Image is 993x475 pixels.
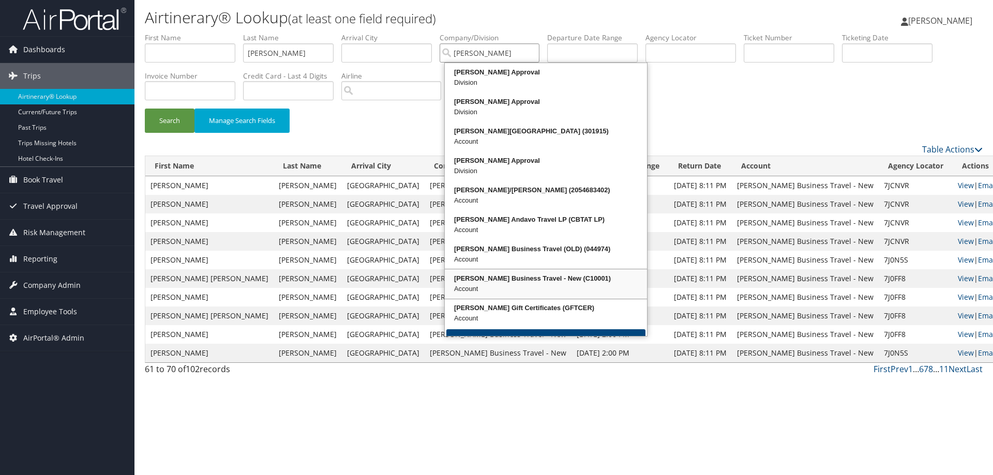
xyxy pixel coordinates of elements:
div: Division [446,107,645,117]
td: [PERSON_NAME] [274,344,342,362]
a: Table Actions [922,144,983,155]
a: View [958,199,974,209]
div: [PERSON_NAME] Business Travel - New (C10001) [446,273,645,284]
div: 61 to 70 of records [145,363,343,380]
div: Account [446,313,645,324]
td: [PERSON_NAME] Business Travel - New [425,213,571,232]
td: [PERSON_NAME] Business Travel - New [732,325,879,344]
td: [GEOGRAPHIC_DATA] [342,288,425,307]
td: 7J0FF8 [879,269,953,288]
div: Division [446,78,645,88]
span: Book Travel [23,167,63,193]
a: View [958,348,974,358]
a: View [958,255,974,265]
a: First [874,363,891,375]
th: First Name: activate to sort column ascending [145,156,274,176]
span: … [913,363,919,375]
td: [DATE] 8:11 PM [669,344,732,362]
td: [PERSON_NAME] Business Travel - New [732,269,879,288]
span: Reporting [23,246,57,272]
td: [PERSON_NAME] [274,307,342,325]
td: [PERSON_NAME] Business Travel - New [732,251,879,269]
td: [GEOGRAPHIC_DATA] [342,325,425,344]
button: Search [145,109,194,133]
td: 7JCNVR [879,232,953,251]
span: AirPortal® Admin [23,325,84,351]
td: [PERSON_NAME] Business Travel - New [425,269,571,288]
td: [PERSON_NAME] [PERSON_NAME] [145,269,274,288]
span: 102 [186,363,200,375]
td: [PERSON_NAME] Business Travel - New [425,251,571,269]
td: 7J0N5S [879,344,953,362]
div: Account [446,195,645,206]
td: [GEOGRAPHIC_DATA] [342,251,425,269]
th: Company/Division [425,156,571,176]
td: [PERSON_NAME] [145,325,274,344]
span: Dashboards [23,37,65,63]
a: View [958,180,974,190]
a: View [958,329,974,339]
div: Account [446,254,645,265]
label: First Name [145,33,243,43]
a: Last [967,363,983,375]
td: [PERSON_NAME] [274,232,342,251]
a: 6 [919,363,924,375]
div: [PERSON_NAME] Approval [446,67,645,78]
span: … [933,363,939,375]
td: [PERSON_NAME] [PERSON_NAME] [145,307,274,325]
td: [PERSON_NAME] [274,288,342,307]
span: [PERSON_NAME] [908,15,972,26]
a: View [958,236,974,246]
span: Risk Management [23,220,85,246]
label: Airline [341,71,449,81]
td: [PERSON_NAME] [145,195,274,213]
td: [PERSON_NAME] Business Travel - New [732,176,879,195]
td: [PERSON_NAME] Business Travel - New [425,176,571,195]
a: 1 [908,363,913,375]
div: [PERSON_NAME] Andavo Travel LP (CBTAT LP) [446,214,645,225]
div: Account [446,225,645,235]
a: 7 [924,363,928,375]
td: [PERSON_NAME] Business Travel - New [732,307,879,325]
td: [PERSON_NAME] [274,195,342,213]
label: Departure Date Range [547,33,645,43]
td: [GEOGRAPHIC_DATA] [342,344,425,362]
label: Last Name [243,33,341,43]
label: Arrival City [341,33,440,43]
span: Travel Approval [23,193,78,219]
th: Account: activate to sort column ascending [732,156,879,176]
div: Division [446,166,645,176]
span: Employee Tools [23,299,77,325]
td: [PERSON_NAME] [145,288,274,307]
td: [PERSON_NAME] [274,325,342,344]
label: Credit Card - Last 4 Digits [243,71,341,81]
a: 11 [939,363,949,375]
td: [PERSON_NAME] [274,176,342,195]
td: 7J0FF8 [879,288,953,307]
div: [PERSON_NAME][GEOGRAPHIC_DATA] (301915) [446,126,645,136]
th: Arrival City: activate to sort column ascending [342,156,425,176]
a: [PERSON_NAME] [901,5,983,36]
button: More Results [446,329,645,356]
td: [PERSON_NAME] Business Travel - New [732,195,879,213]
td: 7JCNVR [879,176,953,195]
div: [PERSON_NAME] Business Travel (OLD) (044974) [446,244,645,254]
span: Trips [23,63,41,89]
label: Ticket Number [744,33,842,43]
td: [DATE] 8:11 PM [669,176,732,195]
a: 8 [928,363,933,375]
td: [GEOGRAPHIC_DATA] [342,213,425,232]
td: [GEOGRAPHIC_DATA] [342,195,425,213]
td: [PERSON_NAME] [145,232,274,251]
a: Next [949,363,967,375]
a: View [958,273,974,283]
td: [DATE] 8:11 PM [669,269,732,288]
a: Prev [891,363,908,375]
td: [DATE] 8:11 PM [669,288,732,307]
td: [PERSON_NAME] [274,213,342,232]
div: [PERSON_NAME] Gift Certificates (GFTCER) [446,303,645,313]
h1: Airtinerary® Lookup [145,7,703,28]
div: Account [446,284,645,294]
label: Invoice Number [145,71,243,81]
label: Agency Locator [645,33,744,43]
